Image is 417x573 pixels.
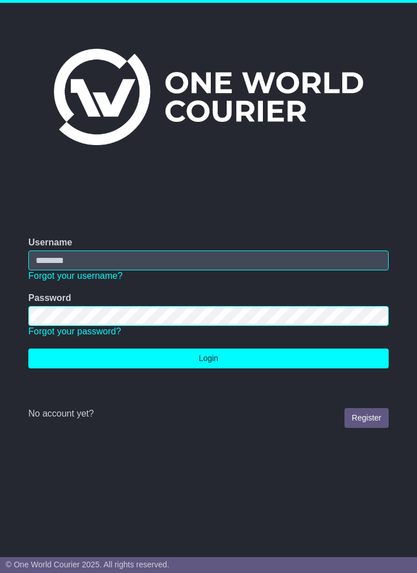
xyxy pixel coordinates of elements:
[28,271,122,281] a: Forgot your username?
[28,292,71,303] label: Password
[344,408,389,428] a: Register
[28,349,389,368] button: Login
[28,237,72,248] label: Username
[28,326,121,336] a: Forgot your password?
[28,408,389,419] div: No account yet?
[6,560,169,569] span: © One World Courier 2025. All rights reserved.
[54,49,363,145] img: One World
